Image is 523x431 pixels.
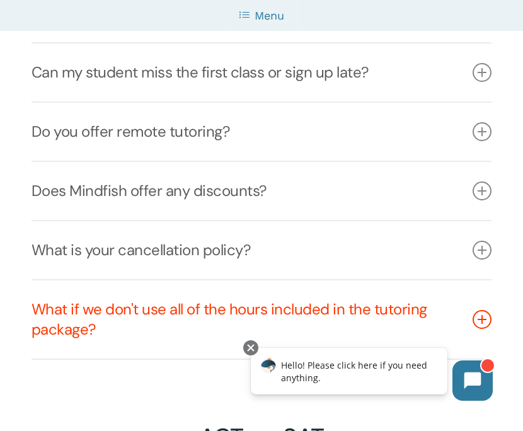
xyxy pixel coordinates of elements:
a: What if we don't use all of the hours included in the tutoring package? [32,280,491,359]
iframe: Chatbot [238,338,505,413]
a: Can my student miss the first class or sign up late? [32,43,491,101]
a: Does Mindfish offer any discounts? [32,162,491,220]
a: Do you offer remote tutoring? [32,103,491,161]
a: What is your cancellation policy? [32,221,491,279]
